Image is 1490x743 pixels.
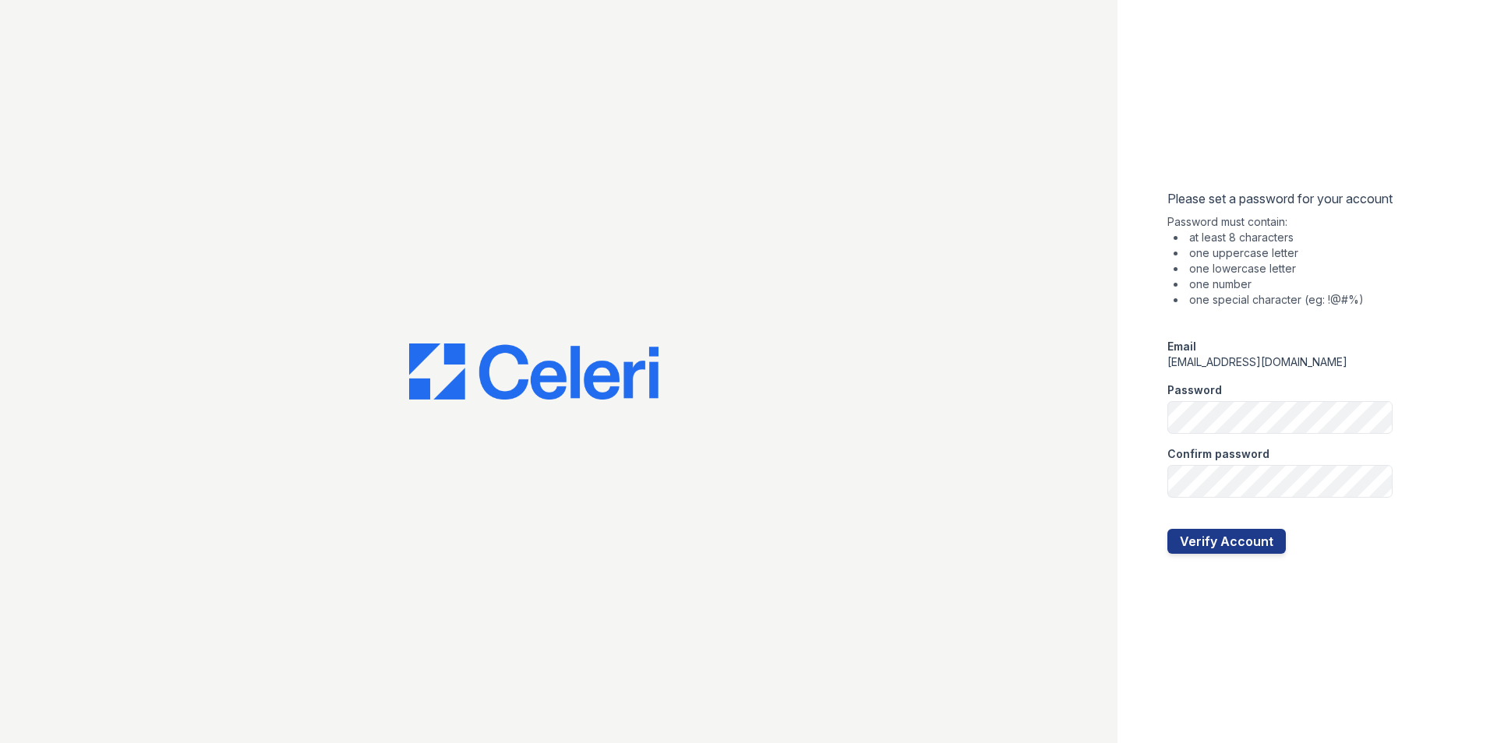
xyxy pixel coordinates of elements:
[1167,529,1286,554] button: Verify Account
[1174,261,1393,276] li: one lowercase letter
[409,343,658,400] img: CE_Logo_Blue-a8612792a0a2168367f1c8372b55b34899dd931a85d93a1a3d3e32e68fde9ad4.png
[1167,214,1393,308] div: Password must contain:
[1167,382,1222,398] label: Password
[1167,339,1393,354] div: Email
[1174,230,1393,245] li: at least 8 characters
[1174,245,1393,261] li: one uppercase letter
[1174,292,1393,308] li: one special character (eg: !@#%)
[1167,446,1269,462] label: Confirm password
[1167,354,1393,370] div: [EMAIL_ADDRESS][DOMAIN_NAME]
[1174,276,1393,292] li: one number
[1167,189,1393,554] form: Please set a password for your account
